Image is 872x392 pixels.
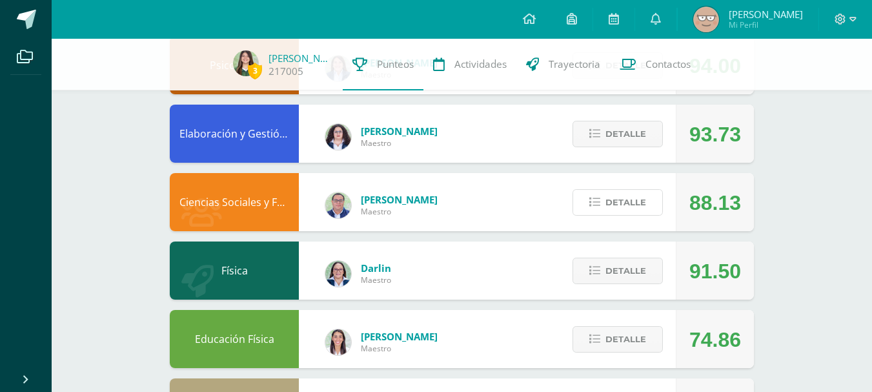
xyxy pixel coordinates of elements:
a: Contactos [610,39,700,90]
div: Elaboración y Gestión de Proyectos [170,105,299,163]
a: Trayectoria [516,39,610,90]
span: [PERSON_NAME] [361,330,438,343]
span: Maestro [361,343,438,354]
span: Detalle [605,191,646,214]
span: Trayectoria [549,57,600,71]
a: Actividades [423,39,516,90]
div: Ciencias Sociales y Formación Ciudadana 4 [170,173,299,231]
img: 6a14ada82c720ff23d4067649101bdce.png [233,50,259,76]
img: c1c1b07ef08c5b34f56a5eb7b3c08b85.png [325,192,351,218]
span: [PERSON_NAME] [729,8,803,21]
span: [PERSON_NAME] [361,125,438,138]
span: Punteos [377,57,414,71]
div: 88.13 [689,174,741,232]
span: Darlin [361,262,391,274]
img: 571966f00f586896050bf2f129d9ef0a.png [325,261,351,287]
button: Detalle [573,121,663,147]
a: 217005 [269,65,303,78]
div: Educación Física [170,310,299,368]
img: 71f96e2616eca63d647a955b9c55e1b9.png [693,6,719,32]
span: 3 [248,63,262,79]
span: Maestro [361,274,391,285]
div: 91.50 [689,242,741,300]
img: 68dbb99899dc55733cac1a14d9d2f825.png [325,329,351,355]
span: Detalle [605,327,646,351]
div: 74.86 [689,311,741,369]
span: Actividades [454,57,507,71]
span: Detalle [605,259,646,283]
span: Mi Perfil [729,19,803,30]
span: Detalle [605,122,646,146]
span: Contactos [645,57,691,71]
button: Detalle [573,258,663,284]
div: Física [170,242,299,300]
span: Maestro [361,206,438,217]
button: Detalle [573,326,663,353]
button: Detalle [573,189,663,216]
img: ba02aa29de7e60e5f6614f4096ff8928.png [325,124,351,150]
span: [PERSON_NAME] [361,193,438,206]
span: Maestro [361,138,438,149]
a: [PERSON_NAME] [269,52,333,65]
div: 93.73 [689,105,741,163]
a: Punteos [343,39,423,90]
